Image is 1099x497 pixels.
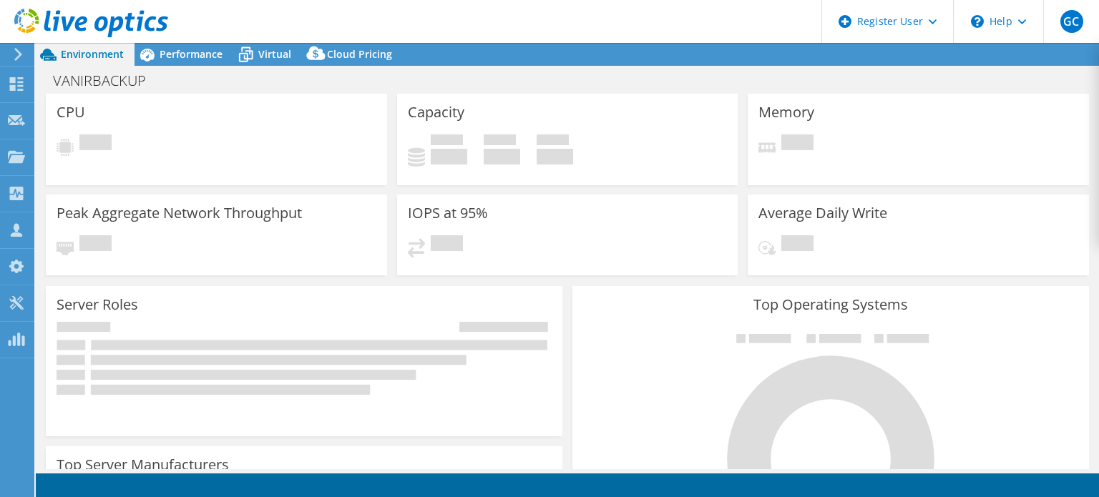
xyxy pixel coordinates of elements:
h3: Memory [758,104,814,120]
span: Virtual [258,47,291,61]
h3: Peak Aggregate Network Throughput [57,205,302,221]
h3: Server Roles [57,297,138,313]
span: Pending [781,134,814,154]
h3: Average Daily Write [758,205,887,221]
h3: Top Operating Systems [583,297,1078,313]
span: Used [431,134,463,149]
h3: Top Server Manufacturers [57,457,229,473]
span: Total [537,134,569,149]
h3: Capacity [408,104,464,120]
span: Pending [431,235,463,255]
span: Environment [61,47,124,61]
span: GC [1060,10,1083,33]
span: Cloud Pricing [327,47,392,61]
h4: 0 GiB [537,149,573,164]
h1: VANIRBACKUP [47,73,168,89]
span: Pending [79,134,112,154]
span: Pending [79,235,112,255]
span: Pending [781,235,814,255]
h3: CPU [57,104,85,120]
h3: IOPS at 95% [408,205,488,221]
h4: 0 GiB [484,149,520,164]
span: Performance [160,47,223,61]
svg: \n [971,15,984,28]
h4: 0 GiB [431,149,467,164]
span: Free [484,134,516,149]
